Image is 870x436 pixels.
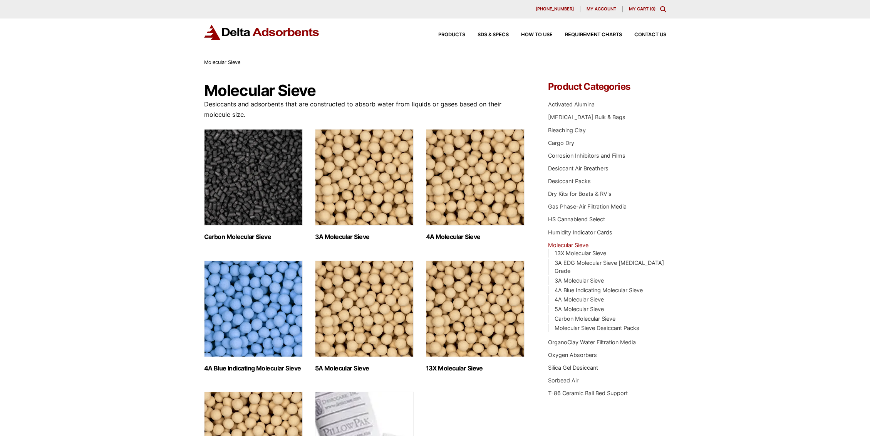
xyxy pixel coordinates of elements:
[548,390,628,396] a: T-86 Ceramic Ball Bed Support
[555,306,604,312] a: 5A Molecular Sieve
[548,339,636,345] a: OrganoClay Water Filtration Media
[438,32,465,37] span: Products
[548,127,586,133] a: Bleaching Clay
[530,6,580,12] a: [PHONE_NUMBER]
[426,233,525,241] h2: 4A Molecular Sieve
[315,129,414,226] img: 3A Molecular Sieve
[587,7,616,11] span: My account
[521,32,553,37] span: How to Use
[426,129,525,226] img: 4A Molecular Sieve
[548,216,605,222] a: HS Cannablend Select
[555,259,664,274] a: 3A EDG Molecular Sieve [MEDICAL_DATA] Grade
[315,365,414,372] h2: 5A Molecular Sieve
[478,32,509,37] span: SDS & SPECS
[580,6,623,12] a: My account
[315,261,414,372] a: Visit product category 5A Molecular Sieve
[660,6,666,12] div: Toggle Modal Content
[315,233,414,241] h2: 3A Molecular Sieve
[548,242,588,248] a: Molecular Sieve
[555,250,606,256] a: 13X Molecular Sieve
[204,233,303,241] h2: Carbon Molecular Sieve
[204,129,303,226] img: Carbon Molecular Sieve
[315,129,414,241] a: Visit product category 3A Molecular Sieve
[548,114,625,120] a: [MEDICAL_DATA] Bulk & Bags
[651,6,654,12] span: 0
[536,7,574,11] span: [PHONE_NUMBER]
[548,101,595,108] a: Activated Alumina
[548,140,574,146] a: Cargo Dry
[555,277,604,284] a: 3A Molecular Sieve
[204,129,303,241] a: Visit product category Carbon Molecular Sieve
[634,32,666,37] span: Contact Us
[629,6,655,12] a: My Cart (0)
[555,287,643,293] a: 4A Blue Indicating Molecular Sieve
[548,229,612,236] a: Humidity Indicator Cards
[555,296,604,303] a: 4A Molecular Sieve
[548,82,666,91] h4: Product Categories
[548,152,625,159] a: Corrosion Inhibitors and Films
[204,99,525,120] p: Desiccants and adsorbents that are constructed to absorb water from liquids or gases based on the...
[509,32,553,37] a: How to Use
[565,32,622,37] span: Requirement Charts
[622,32,666,37] a: Contact Us
[548,165,608,172] a: Desiccant Air Breathers
[555,325,639,331] a: Molecular Sieve Desiccant Packs
[548,364,598,371] a: Silica Gel Desiccant
[426,261,525,357] img: 13X Molecular Sieve
[555,315,615,322] a: Carbon Molecular Sieve
[553,32,622,37] a: Requirement Charts
[548,352,597,358] a: Oxygen Absorbers
[204,82,525,99] h1: Molecular Sieve
[204,365,303,372] h2: 4A Blue Indicating Molecular Sieve
[315,261,414,357] img: 5A Molecular Sieve
[426,32,465,37] a: Products
[548,377,578,384] a: Sorbead Air
[465,32,509,37] a: SDS & SPECS
[426,129,525,241] a: Visit product category 4A Molecular Sieve
[548,178,591,184] a: Desiccant Packs
[204,261,303,357] img: 4A Blue Indicating Molecular Sieve
[426,261,525,372] a: Visit product category 13X Molecular Sieve
[548,203,627,210] a: Gas Phase-Air Filtration Media
[426,365,525,372] h2: 13X Molecular Sieve
[204,25,320,40] img: Delta Adsorbents
[204,59,240,65] span: Molecular Sieve
[548,190,612,197] a: Dry Kits for Boats & RV's
[204,261,303,372] a: Visit product category 4A Blue Indicating Molecular Sieve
